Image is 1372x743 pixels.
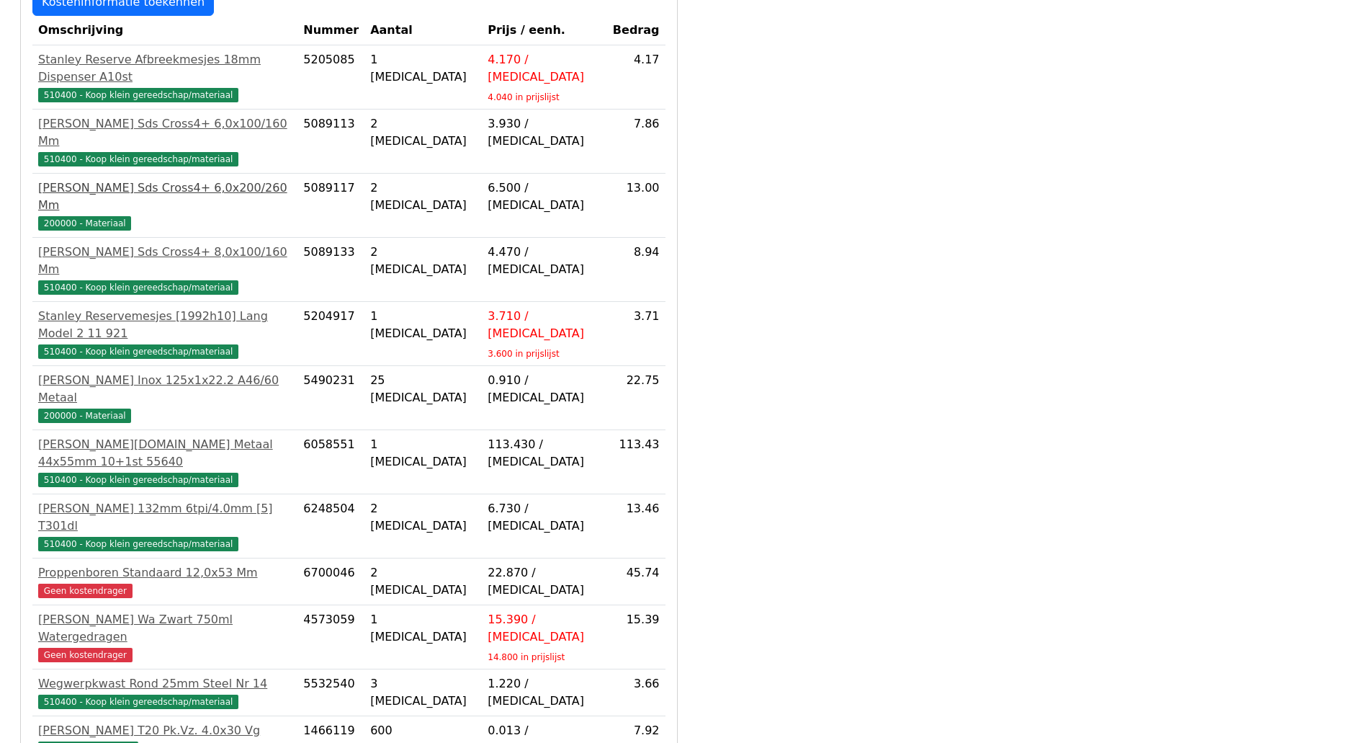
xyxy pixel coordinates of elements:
[488,372,601,406] div: 0.910 / [MEDICAL_DATA]
[38,675,292,693] div: Wegwerpkwast Rond 25mm Steel Nr 14
[38,115,292,150] div: [PERSON_NAME] Sds Cross4+ 6,0x100/160 Mm
[297,16,364,45] th: Nummer
[607,366,665,430] td: 22.75
[38,51,292,103] a: Stanley Reserve Afbreekmesjes 18mm Dispenser A10st510400 - Koop klein gereedschap/materiaal
[488,500,601,535] div: 6.730 / [MEDICAL_DATA]
[297,238,364,302] td: 5089133
[607,174,665,238] td: 13.00
[38,537,238,551] span: 510400 - Koop klein gereedschap/materiaal
[607,302,665,366] td: 3.71
[297,559,364,605] td: 6700046
[38,179,292,231] a: [PERSON_NAME] Sds Cross4+ 6,0x200/260 Mm200000 - Materiaal
[38,308,292,360] a: Stanley Reservemesjes [1992h10] Lang Model 2 11 921510400 - Koop klein gereedschap/materiaal
[297,605,364,669] td: 4573059
[297,669,364,716] td: 5532540
[482,16,607,45] th: Prijs / eenh.
[38,611,292,646] div: [PERSON_NAME] Wa Zwart 750ml Watergedragen
[38,436,292,471] div: [PERSON_NAME][DOMAIN_NAME] Metaal 44x55mm 10+1st 55640
[297,110,364,174] td: 5089113
[38,564,292,599] a: Proppenboren Standaard 12,0x53 MmGeen kostendrager
[32,16,297,45] th: Omschrijving
[38,695,238,709] span: 510400 - Koop klein gereedschap/materiaal
[38,500,292,535] div: [PERSON_NAME] 132mm 6tpi/4.0mm [5] T301dl
[38,308,292,342] div: Stanley Reservemesjes [1992h10] Lang Model 2 11 921
[38,409,131,423] span: 200000 - Materiaal
[38,372,292,406] div: [PERSON_NAME] Inox 125x1x22.2 A46/60 Metaal
[297,174,364,238] td: 5089117
[297,430,364,494] td: 6058551
[297,494,364,559] td: 6248504
[297,366,364,430] td: 5490231
[38,611,292,663] a: [PERSON_NAME] Wa Zwart 750ml WatergedragenGeen kostendrager
[38,473,238,487] span: 510400 - Koop klein gereedschap/materiaal
[607,16,665,45] th: Bedrag
[38,648,133,662] span: Geen kostendrager
[488,436,601,471] div: 113.430 / [MEDICAL_DATA]
[370,611,476,646] div: 1 [MEDICAL_DATA]
[370,675,476,710] div: 3 [MEDICAL_DATA]
[38,88,238,102] span: 510400 - Koop klein gereedschap/materiaal
[38,722,292,739] div: [PERSON_NAME] T20 Pk.Vz. 4.0x30 Vg
[607,45,665,110] td: 4.17
[38,584,133,598] span: Geen kostendrager
[364,16,482,45] th: Aantal
[607,494,665,559] td: 13.46
[607,238,665,302] td: 8.94
[38,436,292,488] a: [PERSON_NAME][DOMAIN_NAME] Metaal 44x55mm 10+1st 55640510400 - Koop klein gereedschap/materiaal
[370,372,476,406] div: 25 [MEDICAL_DATA]
[488,308,601,342] div: 3.710 / [MEDICAL_DATA]
[297,45,364,110] td: 5205085
[488,115,601,150] div: 3.930 / [MEDICAL_DATA]
[38,244,292,278] div: [PERSON_NAME] Sds Cross4+ 8,0x100/160 Mm
[607,430,665,494] td: 113.43
[607,110,665,174] td: 7.86
[38,244,292,295] a: [PERSON_NAME] Sds Cross4+ 8,0x100/160 Mm510400 - Koop klein gereedschap/materiaal
[488,244,601,278] div: 4.470 / [MEDICAL_DATA]
[607,669,665,716] td: 3.66
[38,500,292,552] a: [PERSON_NAME] 132mm 6tpi/4.0mm [5] T301dl510400 - Koop klein gereedschap/materiaal
[488,92,559,102] sub: 4.040 in prijslijst
[38,115,292,167] a: [PERSON_NAME] Sds Cross4+ 6,0x100/160 Mm510400 - Koop klein gereedschap/materiaal
[607,605,665,669] td: 15.39
[38,675,292,710] a: Wegwerpkwast Rond 25mm Steel Nr 14510400 - Koop klein gereedschap/materiaal
[297,302,364,366] td: 5204917
[370,436,476,471] div: 1 [MEDICAL_DATA]
[488,611,601,646] div: 15.390 / [MEDICAL_DATA]
[607,559,665,605] td: 45.74
[38,216,131,231] span: 200000 - Materiaal
[370,115,476,150] div: 2 [MEDICAL_DATA]
[488,179,601,214] div: 6.500 / [MEDICAL_DATA]
[370,179,476,214] div: 2 [MEDICAL_DATA]
[488,675,601,710] div: 1.220 / [MEDICAL_DATA]
[38,51,292,86] div: Stanley Reserve Afbreekmesjes 18mm Dispenser A10st
[38,372,292,424] a: [PERSON_NAME] Inox 125x1x22.2 A46/60 Metaal200000 - Materiaal
[488,349,559,359] sub: 3.600 in prijslijst
[488,652,565,662] sub: 14.800 in prijslijst
[38,280,238,295] span: 510400 - Koop klein gereedschap/materiaal
[38,152,238,166] span: 510400 - Koop klein gereedschap/materiaal
[38,564,292,582] div: Proppenboren Standaard 12,0x53 Mm
[488,564,601,599] div: 22.870 / [MEDICAL_DATA]
[370,51,476,86] div: 1 [MEDICAL_DATA]
[38,344,238,359] span: 510400 - Koop klein gereedschap/materiaal
[488,51,601,86] div: 4.170 / [MEDICAL_DATA]
[370,500,476,535] div: 2 [MEDICAL_DATA]
[38,179,292,214] div: [PERSON_NAME] Sds Cross4+ 6,0x200/260 Mm
[370,244,476,278] div: 2 [MEDICAL_DATA]
[370,564,476,599] div: 2 [MEDICAL_DATA]
[370,308,476,342] div: 1 [MEDICAL_DATA]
